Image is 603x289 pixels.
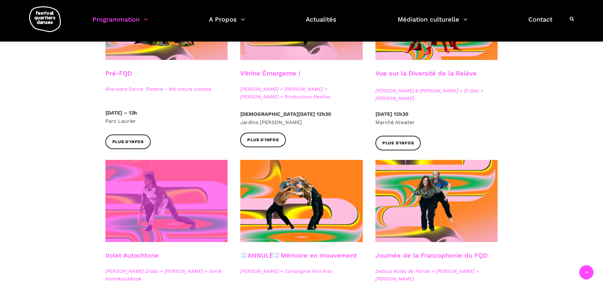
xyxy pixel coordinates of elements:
[375,111,408,117] strong: [DATE] 12h30
[105,69,132,85] h3: Pré-FQD
[240,111,331,117] strong: [DEMOGRAPHIC_DATA][DATE] 12h30
[241,252,247,258] img: 🌧️
[306,14,336,33] a: Actualités
[105,267,228,283] span: [PERSON_NAME] Diabo + [PERSON_NAME] + Simik Komaksiutiksak
[375,69,477,85] h3: Vue sur la Diversité de la Relève
[398,14,468,33] a: Médiation culturelle
[375,136,421,150] a: Plus d'infos
[92,14,148,33] a: Programmation
[247,137,279,143] span: Plus d'infos
[375,252,487,259] a: Journée de la Francophonie du FQD
[274,252,280,258] img: 🌧️
[240,133,286,147] a: Plus d'infos
[209,14,245,33] a: A Propos
[105,135,151,149] a: Plus d'infos
[375,267,498,283] span: Debout Actes de Parole + [PERSON_NAME] + [PERSON_NAME]
[105,109,228,125] p: Parc Laurier
[29,6,61,32] img: logo-fqd-med
[240,110,363,126] p: Jardins [PERSON_NAME]
[375,110,498,126] p: Marché Atwater
[375,87,498,102] span: [PERSON_NAME] & [PERSON_NAME] + El Gao + [PERSON_NAME]
[112,139,144,145] span: Plus d'infos
[240,69,300,85] h3: Vitrine Émergente I
[105,85,228,93] span: A'nó:wara Dance Theatre - Ma nature urbaine
[240,85,363,101] span: [PERSON_NAME] + [PERSON_NAME] + [PERSON_NAME] + Productions Realiva
[105,252,159,259] a: Volet Autochtone
[240,267,363,275] span: [PERSON_NAME] + Compagnie Kira Arts
[528,14,552,33] a: Contact
[105,110,137,116] strong: [DATE] – 13h
[240,252,357,259] a: ANNULÉMémoire en mouvement
[382,140,414,147] span: Plus d'infos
